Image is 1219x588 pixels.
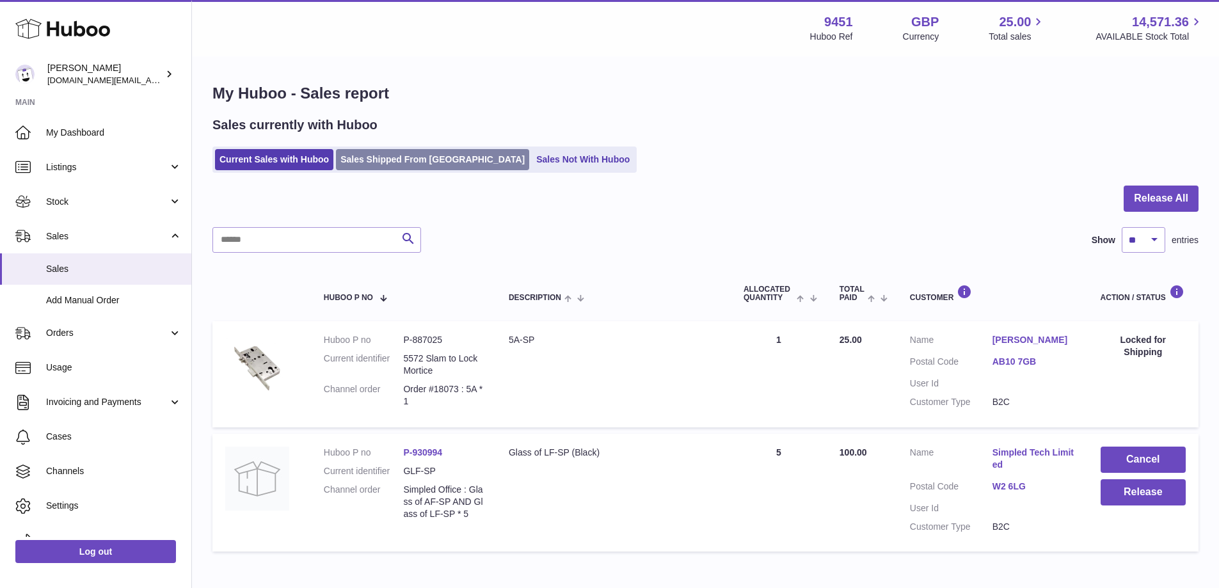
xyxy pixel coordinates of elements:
dt: User Id [910,502,992,514]
dd: P-887025 [403,334,483,346]
strong: 9451 [824,13,853,31]
span: Listings [46,161,168,173]
a: Current Sales with Huboo [215,149,333,170]
span: 14,571.36 [1132,13,1189,31]
div: Huboo Ref [810,31,853,43]
a: 25.00 Total sales [989,13,1046,43]
a: AB10 7GB [992,356,1075,368]
span: Invoicing and Payments [46,396,168,408]
span: entries [1172,234,1199,246]
dd: B2C [992,396,1075,408]
span: Total sales [989,31,1046,43]
span: Add Manual Order [46,294,182,306]
a: Sales Shipped From [GEOGRAPHIC_DATA] [336,149,529,170]
a: W2 6LG [992,481,1075,493]
dt: Postal Code [910,481,992,496]
dt: Customer Type [910,521,992,533]
dt: Current identifier [324,353,404,377]
span: Settings [46,500,182,512]
button: Release All [1124,186,1199,212]
span: Returns [46,534,182,546]
dt: Huboo P no [324,334,404,346]
span: My Dashboard [46,127,182,139]
dt: Channel order [324,383,404,408]
div: Locked for Shipping [1101,334,1186,358]
span: Channels [46,465,182,477]
dd: Simpled Office : Glass of AF-SP AND Glass of LF-SP * 5 [403,484,483,520]
a: Log out [15,540,176,563]
span: 25.00 [840,335,862,345]
img: amir.ch@gmail.com [15,65,35,84]
div: [PERSON_NAME] [47,62,163,86]
div: Glass of LF-SP (Black) [509,447,718,459]
span: 100.00 [840,447,867,457]
dd: GLF-SP [403,465,483,477]
dt: Name [910,334,992,349]
a: Sales Not With Huboo [532,149,634,170]
strong: GBP [911,13,939,31]
span: Description [509,294,561,302]
button: Release [1101,479,1186,505]
dt: Name [910,447,992,474]
span: AVAILABLE Stock Total [1096,31,1204,43]
div: Customer [910,285,1075,302]
span: 25.00 [999,13,1031,31]
label: Show [1092,234,1115,246]
div: Action / Status [1101,285,1186,302]
span: Total paid [840,285,864,302]
dt: Customer Type [910,396,992,408]
dd: B2C [992,521,1075,533]
dd: 5572 Slam to Lock Mortice [403,353,483,377]
span: Stock [46,196,168,208]
div: Currency [903,31,939,43]
h1: My Huboo - Sales report [212,83,1199,104]
span: Sales [46,263,182,275]
div: 5A-SP [509,334,718,346]
dt: Huboo P no [324,447,404,459]
button: Cancel [1101,447,1186,473]
span: Huboo P no [324,294,373,302]
dt: User Id [910,377,992,390]
span: Usage [46,362,182,374]
dt: Current identifier [324,465,404,477]
a: P-930994 [403,447,442,457]
dt: Postal Code [910,356,992,371]
td: 1 [731,321,827,427]
span: Cases [46,431,182,443]
h2: Sales currently with Huboo [212,116,378,134]
a: [PERSON_NAME] [992,334,1075,346]
dt: Channel order [324,484,404,520]
span: Orders [46,327,168,339]
span: ALLOCATED Quantity [744,285,794,302]
dd: Order #18073 : 5A * 1 [403,383,483,408]
a: Simpled Tech Limited [992,447,1075,471]
td: 5 [731,434,827,552]
a: 14,571.36 AVAILABLE Stock Total [1096,13,1204,43]
span: [DOMAIN_NAME][EMAIL_ADDRESS][DOMAIN_NAME] [47,75,255,85]
span: Sales [46,230,168,242]
img: 1698156056.jpg [225,334,289,398]
img: no-photo.jpg [225,447,289,511]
